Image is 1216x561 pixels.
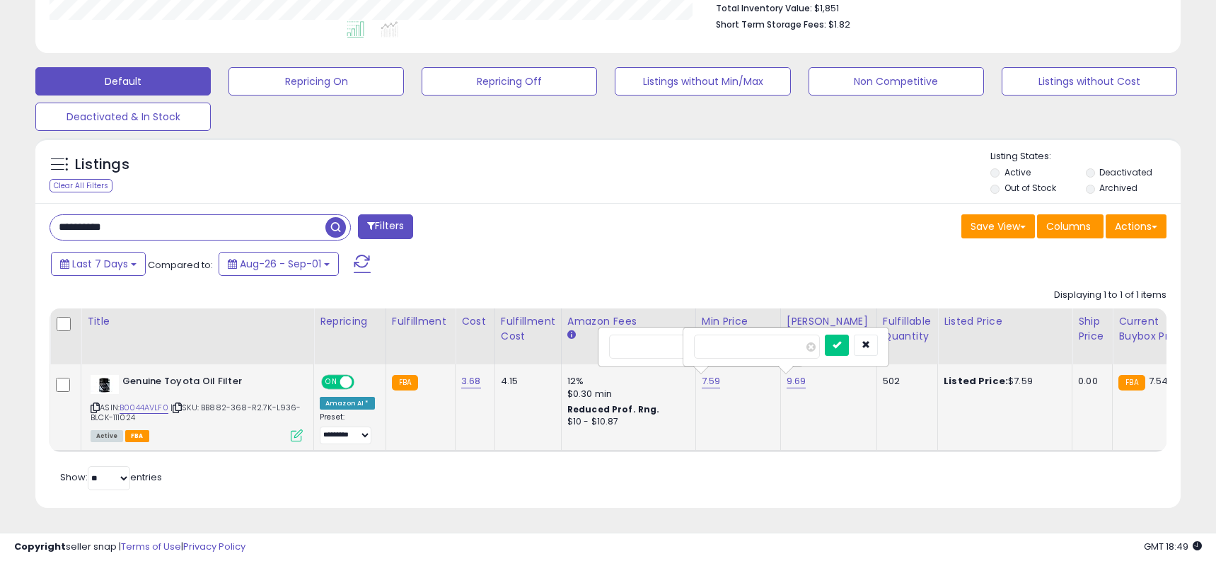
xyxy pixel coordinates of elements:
span: Columns [1046,219,1091,233]
div: Fulfillment [392,314,449,329]
button: Listings without Cost [1002,67,1177,96]
div: seller snap | | [14,540,245,554]
div: Fulfillable Quantity [883,314,932,344]
b: Genuine Toyota Oil Filter [122,375,294,392]
label: Deactivated [1099,166,1152,178]
span: $1.82 [828,18,850,31]
div: Cost [461,314,489,329]
div: 12% [567,375,685,388]
div: $0.30 min [567,388,685,400]
p: Listing States: [990,150,1181,163]
div: Fulfillment Cost [501,314,555,344]
div: ASIN: [91,375,303,440]
span: 7.54 [1149,374,1169,388]
div: Title [87,314,308,329]
span: Last 7 Days [72,257,128,271]
button: Deactivated & In Stock [35,103,211,131]
div: Current Buybox Price [1118,314,1191,344]
div: 502 [883,375,927,388]
small: FBA [392,375,418,391]
b: Listed Price: [944,374,1008,388]
span: FBA [125,430,149,442]
label: Archived [1099,182,1137,194]
div: $10 - $10.87 [567,416,685,428]
button: Last 7 Days [51,252,146,276]
div: Repricing [320,314,380,329]
label: Active [1004,166,1031,178]
button: Actions [1106,214,1166,238]
div: Amazon AI * [320,397,375,410]
div: 0.00 [1078,375,1101,388]
a: 3.68 [461,374,481,388]
img: 312iEzEDhVL._SL40_.jpg [91,375,119,394]
span: Show: entries [60,470,162,484]
div: 4.15 [501,375,550,388]
div: Amazon Fees [567,314,690,329]
h5: Listings [75,155,129,175]
button: Non Competitive [809,67,984,96]
span: | SKU: BB882-368-R2.7K-L936-BLCK-111024 [91,402,301,423]
button: Repricing On [228,67,404,96]
button: Save View [961,214,1035,238]
span: All listings currently available for purchase on Amazon [91,430,123,442]
b: Reduced Prof. Rng. [567,403,660,415]
b: Short Term Storage Fees: [716,18,826,30]
div: Ship Price [1078,314,1106,344]
span: 2025-09-9 18:49 GMT [1144,540,1202,553]
button: Default [35,67,211,96]
b: Total Inventory Value: [716,2,812,14]
div: Listed Price [944,314,1066,329]
small: FBA [1118,375,1145,391]
a: B0044AVLF0 [120,402,168,414]
span: Aug-26 - Sep-01 [240,257,321,271]
div: Displaying 1 to 1 of 1 items [1054,289,1166,302]
a: Terms of Use [121,540,181,553]
button: Repricing Off [422,67,597,96]
button: Columns [1037,214,1104,238]
div: Preset: [320,412,375,444]
a: 9.69 [787,374,806,388]
label: Out of Stock [1004,182,1056,194]
span: OFF [352,376,375,388]
small: Amazon Fees. [567,329,576,342]
button: Filters [358,214,413,239]
button: Aug-26 - Sep-01 [219,252,339,276]
a: Privacy Policy [183,540,245,553]
strong: Copyright [14,540,66,553]
div: $7.59 [944,375,1061,388]
button: Listings without Min/Max [615,67,790,96]
div: Clear All Filters [50,179,112,192]
a: 7.59 [702,374,721,388]
span: Compared to: [148,258,213,272]
div: Min Price [702,314,775,329]
span: ON [323,376,340,388]
div: [PERSON_NAME] [787,314,871,329]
